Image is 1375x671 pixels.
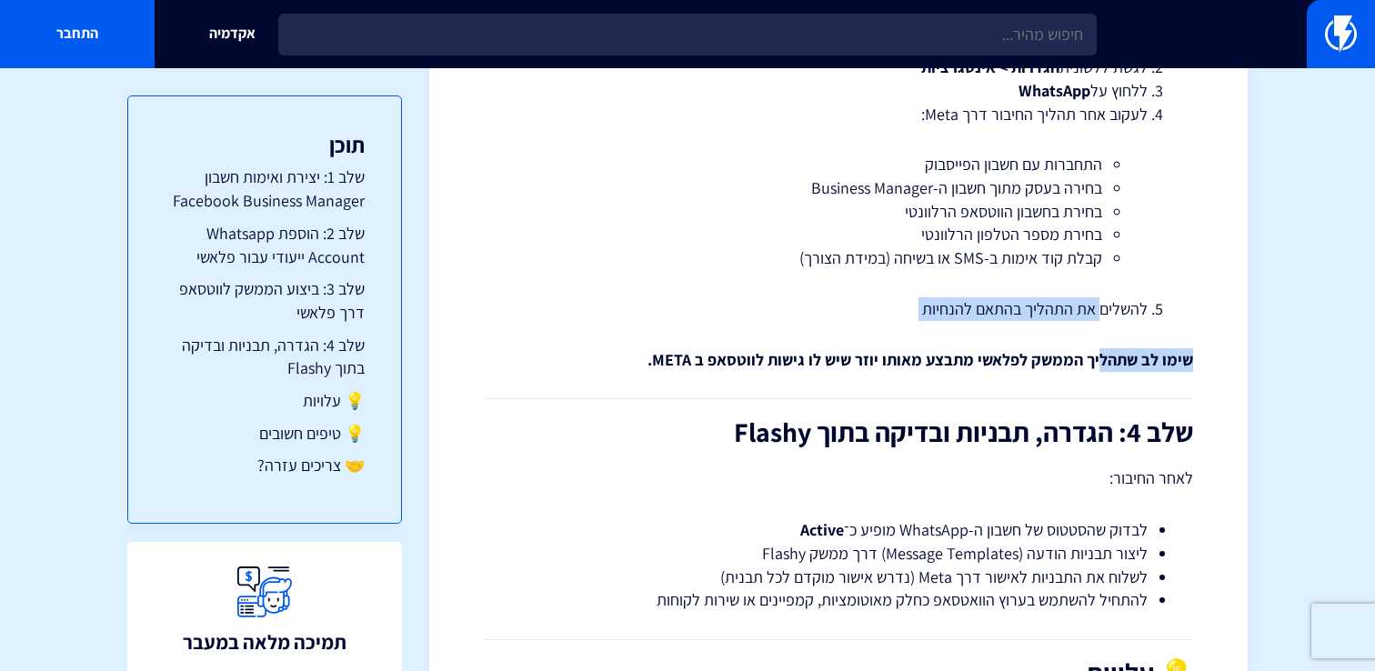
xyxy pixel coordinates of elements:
[183,631,346,653] h3: תמיכה מלאה במעבר
[165,222,365,268] a: שלב 2: הוספת Whatsapp Account ייעודי עבור פלאשי
[165,133,365,156] h3: תוכן
[575,153,1102,176] li: התחברות עם חשבון הפייסבוק
[165,454,365,477] a: 🤝 צריכים עזרה?
[278,14,1097,55] input: חיפוש מהיר...
[529,566,1148,589] li: לשלוח את התבניות לאישור דרך Meta (נדרש אישור מוקדם לכל תבנית)
[529,79,1148,103] li: ללחוץ על
[165,389,365,413] a: 💡 עלויות
[484,466,1193,491] p: לאחר החיבור:
[165,165,365,212] a: שלב 1: יצירת ואימות חשבון Facebook Business Manager
[165,334,365,380] a: שלב 4: הגדרה, תבניות ובדיקה בתוך Flashy
[575,223,1102,246] li: בחירת מספר הטלפון הרלוונטי
[647,349,1193,370] strong: שימו לב שתהליך הממשק לפלאשי מתבצע מאותו יוזר שיש לו גישות לווטסאפ ב META.
[529,588,1148,612] li: להתחיל להשתמש בערוץ הוואטסאפ כחלק מאוטומציות, קמפיינים או שירות לקוחות
[165,422,365,446] a: 💡 טיפים חשובים
[165,277,365,324] a: שלב 3: ביצוע הממשק לווטסאפ דרך פלאשי
[575,176,1102,200] li: בחירה בעסק מתוך חשבון ה-Business Manager
[529,297,1148,321] li: להשלים את התהליך בהתאם להנחיות
[529,518,1148,542] li: לבדוק שהסטטוס של חשבון ה-WhatsApp מופיע כ־
[484,417,1193,447] h2: שלב 4: הגדרה, תבניות ובדיקה בתוך Flashy
[529,542,1148,566] li: ליצור תבניות הודעה (Message Templates) דרך ממשק Flashy
[800,519,844,540] strong: Active
[529,103,1148,270] li: לעקוב אחר תהליך החיבור דרך Meta:
[575,246,1102,270] li: קבלת קוד אימות ב-SMS או בשיחה (במידת הצורך)
[575,200,1102,224] li: בחירת בחשבון הווטסאפ הרלוונטי
[1019,80,1090,101] strong: WhatsApp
